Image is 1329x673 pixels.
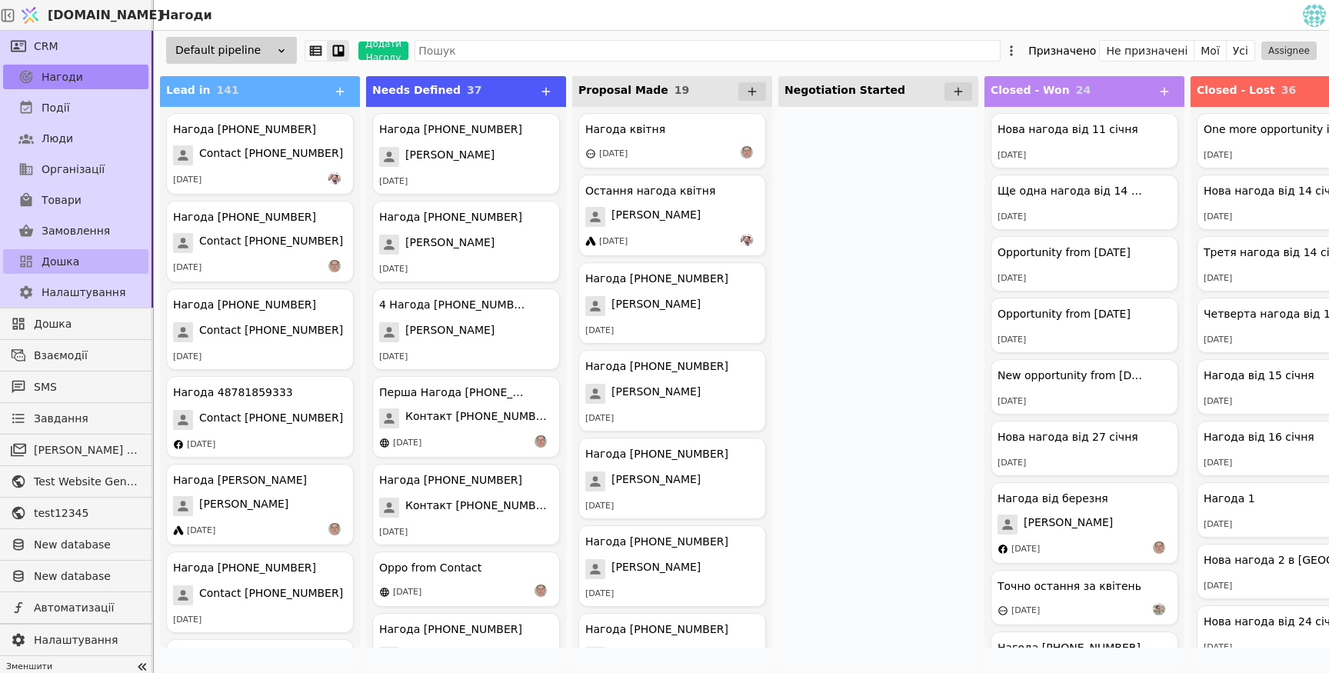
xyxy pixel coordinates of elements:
[199,585,343,605] span: Contact [PHONE_NUMBER]
[535,585,547,597] img: РS
[42,100,70,116] span: Події
[1204,429,1314,445] div: Нагода від 16 січня
[585,621,728,638] div: Нагода [PHONE_NUMBER]
[34,632,141,648] span: Налаштування
[173,262,202,275] div: [DATE]
[173,297,316,313] div: Нагода [PHONE_NUMBER]
[405,647,549,667] span: Contact [PHONE_NUMBER]
[393,586,421,599] div: [DATE]
[379,472,522,488] div: Нагода [PHONE_NUMBER]
[34,505,141,521] span: test12345
[578,438,766,519] div: Нагода [PHONE_NUMBER][PERSON_NAME][DATE]
[1204,395,1232,408] div: [DATE]
[3,188,148,212] a: Товари
[991,482,1178,564] div: Нагода від березня[PERSON_NAME][DATE]РS
[611,207,701,227] span: [PERSON_NAME]
[998,272,1026,285] div: [DATE]
[372,551,560,607] div: Oppo from Contact[DATE]РS
[611,471,701,491] span: [PERSON_NAME]
[42,285,125,301] span: Налаштування
[42,192,82,208] span: Товари
[3,157,148,182] a: Організації
[3,218,148,243] a: Замовлення
[173,648,316,664] div: Нагода [PHONE_NUMBER]
[34,568,141,585] span: New database
[1204,368,1314,384] div: Нагода від 15 січня
[15,1,154,30] a: [DOMAIN_NAME]
[405,498,553,518] span: Контакт [PHONE_NUMBER]
[349,42,408,60] a: Додати Нагоду
[379,263,408,276] div: [DATE]
[1076,84,1091,96] span: 24
[1204,457,1232,470] div: [DATE]
[34,316,141,332] span: Дошка
[998,491,1108,507] div: Нагода від березня
[578,113,766,168] div: Нагода квітня[DATE]РS
[415,40,1001,62] input: Пошук
[3,95,148,120] a: Події
[372,288,560,370] div: 4 Нагода [PHONE_NUMBER][PERSON_NAME][DATE]
[991,236,1178,292] div: Opportunity from [DATE][DATE]
[578,262,766,344] div: Нагода [PHONE_NUMBER][PERSON_NAME][DATE]
[379,526,408,539] div: [DATE]
[1227,40,1254,62] button: Усі
[379,209,522,225] div: Нагода [PHONE_NUMBER]
[998,183,1144,199] div: Ще одна нагода від 14 січня
[379,175,408,188] div: [DATE]
[372,84,461,96] span: Needs Defined
[166,551,354,633] div: Нагода [PHONE_NUMBER]Contact [PHONE_NUMBER][DATE]
[1261,42,1317,60] button: Assignee
[998,368,1144,384] div: New opportunity from [DATE]
[991,298,1178,353] div: Opportunity from [DATE][DATE]
[34,348,141,364] span: Взаємодії
[1281,84,1296,96] span: 36
[166,201,354,282] div: Нагода [PHONE_NUMBER]Contact [PHONE_NUMBER][DATE]РS
[379,621,522,638] div: Нагода [PHONE_NUMBER]
[585,183,715,199] div: Остання нагода квітня
[578,84,668,96] span: Proposal Made
[217,84,239,96] span: 141
[998,429,1138,445] div: Нова нагода від 27 січня
[998,544,1008,555] img: facebook.svg
[585,588,614,601] div: [DATE]
[3,343,148,368] a: Взаємодії
[379,587,390,598] img: online-store.svg
[991,570,1178,625] div: Точно остання за квітень[DATE]AS
[42,131,73,147] span: Люди
[34,411,88,427] span: Завдання
[34,474,141,490] span: Test Website General template
[599,148,628,161] div: [DATE]
[611,296,701,316] span: [PERSON_NAME]
[173,174,202,187] div: [DATE]
[199,145,343,165] span: Contact [PHONE_NUMBER]
[379,385,525,401] div: Перша Нагода [PHONE_NUMBER]
[998,395,1026,408] div: [DATE]
[611,384,701,404] span: [PERSON_NAME]
[1204,580,1232,593] div: [DATE]
[1011,543,1040,556] div: [DATE]
[3,438,148,462] a: [PERSON_NAME] розсилки
[328,260,341,272] img: РS
[34,379,141,395] span: SMS
[991,359,1178,415] div: New opportunity from [DATE][DATE]
[42,69,83,85] span: Нагоди
[585,325,614,338] div: [DATE]
[166,37,297,64] div: Default pipeline
[405,322,495,342] span: [PERSON_NAME]
[173,439,184,450] img: facebook.svg
[166,376,354,458] div: Нагода 48781859333Contact [PHONE_NUMBER][DATE]
[3,249,148,274] a: Дошка
[585,271,728,287] div: Нагода [PHONE_NUMBER]
[1024,515,1113,535] span: [PERSON_NAME]
[42,254,79,270] span: Дошка
[467,84,481,96] span: 37
[998,334,1026,347] div: [DATE]
[3,375,148,399] a: SMS
[3,126,148,151] a: Люди
[1028,40,1096,62] div: Призначено
[199,322,343,342] span: Contact [PHONE_NUMBER]
[578,525,766,607] div: Нагода [PHONE_NUMBER][PERSON_NAME][DATE]
[3,312,148,336] a: Дошка
[1204,149,1232,162] div: [DATE]
[1153,541,1165,554] img: РS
